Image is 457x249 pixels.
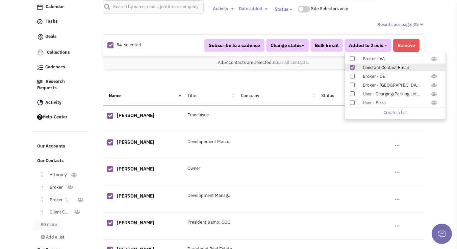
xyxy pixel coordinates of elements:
[37,197,43,202] img: Move.png
[117,42,122,48] span: 54
[345,90,446,97] label: User - Charging/Parking Lot Users
[43,183,67,193] a: Broker
[223,60,229,65] span: 54
[358,100,425,106] div: User - Pizza
[34,46,88,59] a: Collections
[117,139,154,145] a: [PERSON_NAME]
[345,81,446,89] label: Broker - NY
[271,3,296,15] button: Status
[37,99,43,106] img: Activity.png
[37,65,43,70] img: Cadences_logo.png
[37,143,65,149] span: Our Accounts
[204,39,264,52] button: Subscribe to a cadence
[213,6,228,12] span: Activity
[43,170,71,180] a: Attorney
[358,65,439,71] div: Constant Contact Email
[34,1,88,14] a: Calendar
[345,99,446,106] label: User - Pizza
[37,80,43,84] img: Research.png
[241,93,259,98] a: Company
[37,114,43,120] img: help.png
[37,172,43,177] img: Move.png
[183,139,237,145] div: Developement Manager - N. [GEOGRAPHIC_DATA]
[345,55,446,62] label: Broker - VA
[321,93,334,98] a: Status
[109,93,121,98] a: Name
[211,5,236,13] button: Activity
[34,111,88,124] a: Help-Center
[358,47,425,53] div: Broker - [GEOGRAPHIC_DATA]
[34,96,88,109] a: Activity
[183,193,237,199] div: Development Manager - [GEOGRAPHIC_DATA]
[358,56,425,62] div: Broker - VA
[37,185,43,189] img: Move.png
[393,39,420,52] button: Remove
[37,33,44,41] img: icon-deals.svg
[183,165,237,172] div: Owner
[107,42,113,48] img: Rectangle.png
[345,64,446,71] label: Constant Contact Email
[37,210,43,214] img: Move.png
[34,220,61,230] a: 80 more
[37,158,64,163] span: Our Contacts
[34,61,88,74] a: Cadences
[45,99,61,105] span: Activity
[117,166,154,172] a: [PERSON_NAME]
[266,39,309,52] button: Change status
[311,6,351,12] div: Site Selectors only
[37,49,44,56] img: icon-collection-lavender.png
[37,78,65,91] span: Research Requests
[349,42,383,48] span: Added to 2 lists
[37,4,43,10] img: Calendar.png
[43,195,77,205] a: Broker- [GEOGRAPHIC_DATA]
[34,30,88,44] a: Deals
[187,93,196,98] a: Title
[345,46,446,53] label: Broker - OH
[117,220,154,226] a: [PERSON_NAME]
[45,64,65,70] span: Cadences
[239,6,262,12] span: Date added
[34,232,87,242] a: Add a list
[358,82,425,89] div: Broker - [GEOGRAPHIC_DATA]
[183,219,237,226] div: President &amp; COO
[310,39,343,52] button: Bulk Email
[345,39,391,52] button: Added to 2 lists
[347,110,444,116] a: Create a list
[46,4,64,10] span: Calendar
[34,155,88,167] a: Our Contacts
[37,19,43,24] img: icon-tasks.png
[103,0,204,14] input: Search by name, email, jobtitle or company
[117,112,154,118] a: [PERSON_NAME]
[358,73,425,80] div: Broker - DE
[183,112,237,118] div: Franchisee
[218,60,309,65] span: All contacts are selected.
[47,49,70,55] span: Collections
[358,91,425,97] div: User - Charging/Parking Lot Users
[124,42,141,48] span: selected
[345,72,446,80] label: Broker - DE
[237,5,270,13] button: Date added
[117,193,154,199] a: [PERSON_NAME]
[273,60,309,65] a: Clear all contacts.
[34,15,88,28] a: Tasks
[43,207,74,217] a: Client Contact
[34,140,88,153] a: Our Accounts
[46,19,58,24] span: Tasks
[34,75,88,95] a: Research Requests
[275,6,288,12] span: Status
